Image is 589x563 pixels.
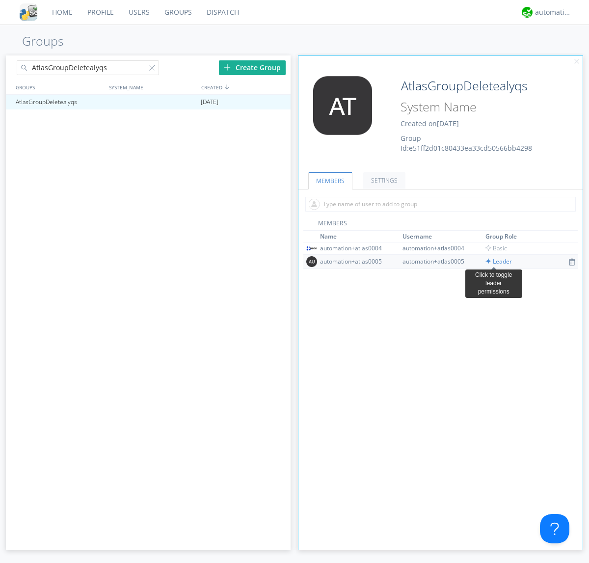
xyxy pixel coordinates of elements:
[199,80,292,94] div: CREATED
[201,95,218,109] span: [DATE]
[401,231,484,242] th: Toggle SortBy
[402,257,476,266] div: automation+atlas0005
[568,258,575,266] img: icon-trash.svg
[306,256,317,267] img: 373638.png
[363,172,405,189] a: SETTINGS
[107,80,199,94] div: SYSTEM_NAME
[13,95,105,109] div: AtlasGroupDeletealyqs
[20,3,37,21] img: cddb5a64eb264b2086981ab96f4c1ba7
[397,98,556,116] input: System Name
[469,271,518,296] div: Click to toggle leader permissions
[306,246,317,250] img: orion-labs-logo.svg
[535,7,572,17] div: automation+atlas
[484,231,567,242] th: Toggle SortBy
[6,95,291,109] a: AtlasGroupDeletealyqs[DATE]
[306,76,379,135] img: 373638.png
[540,514,569,543] iframe: Toggle Customer Support
[303,219,578,231] div: MEMBERS
[573,58,580,65] img: cancel.svg
[308,172,352,189] a: MEMBERS
[397,76,556,96] input: Group Name
[437,119,459,128] span: [DATE]
[522,7,533,18] img: d2d01cd9b4174d08988066c6d424eccd
[402,244,476,252] div: automation+atlas0004
[224,64,231,71] img: plus.svg
[401,119,459,128] span: Created on
[320,257,394,266] div: automation+atlas0005
[219,60,286,75] div: Create Group
[17,60,159,75] input: Search groups
[319,231,402,242] th: Toggle SortBy
[485,257,512,266] span: Leader
[305,197,576,212] input: Type name of user to add to group
[13,80,104,94] div: GROUPS
[485,244,507,252] span: Basic
[320,244,394,252] div: automation+atlas0004
[401,134,532,153] span: Group Id: e51ff2d01c80433ea33cd50566bb4298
